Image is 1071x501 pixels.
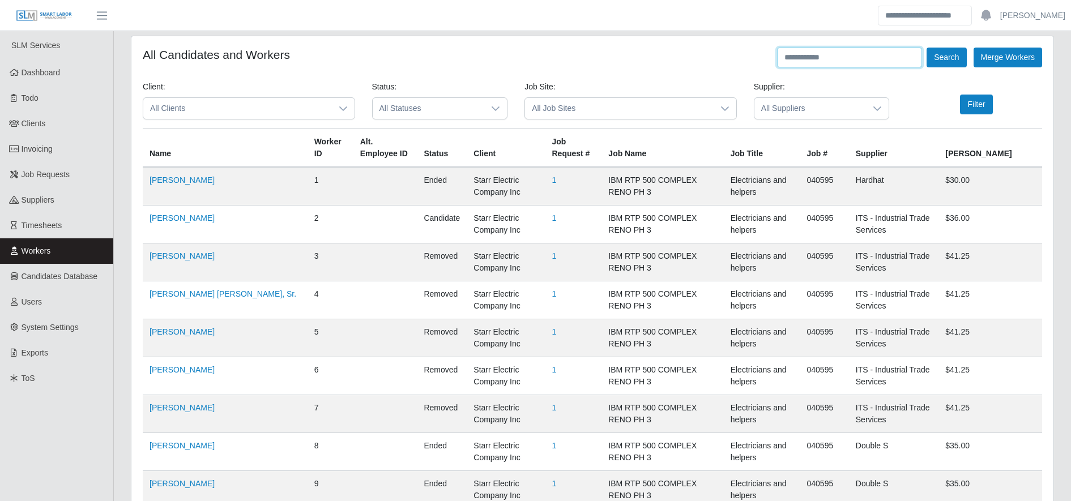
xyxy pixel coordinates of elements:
a: [PERSON_NAME] [150,403,215,412]
td: Electricians and helpers [724,167,800,205]
td: ended [417,167,467,205]
th: Worker ID [308,129,353,168]
td: IBM RTP 500 COMPLEX RENO PH 3 [601,433,723,471]
td: ITS - Industrial Trade Services [849,395,938,433]
td: removed [417,281,467,319]
td: 040595 [800,167,848,205]
a: 1 [552,479,557,488]
td: IBM RTP 500 COMPLEX RENO PH 3 [601,357,723,395]
th: Status [417,129,467,168]
td: Starr Electric Company Inc [467,357,545,395]
td: 040595 [800,357,848,395]
span: Timesheets [22,221,62,230]
td: 5 [308,319,353,357]
td: ITS - Industrial Trade Services [849,281,938,319]
a: 1 [552,289,557,298]
th: Alt. Employee ID [353,129,417,168]
td: removed [417,395,467,433]
a: 1 [552,403,557,412]
td: $30.00 [938,167,1042,205]
td: removed [417,357,467,395]
td: Electricians and helpers [724,319,800,357]
td: ITS - Industrial Trade Services [849,357,938,395]
a: [PERSON_NAME] [150,251,215,260]
a: [PERSON_NAME] [150,479,215,488]
label: Job Site: [524,81,555,93]
td: Starr Electric Company Inc [467,281,545,319]
td: 040595 [800,281,848,319]
a: [PERSON_NAME] [150,365,215,374]
a: [PERSON_NAME] [150,213,215,222]
td: ITS - Industrial Trade Services [849,205,938,243]
td: Double S [849,433,938,471]
td: Starr Electric Company Inc [467,319,545,357]
td: $41.25 [938,395,1042,433]
span: All Clients [143,98,332,119]
td: Hardhat [849,167,938,205]
td: $35.00 [938,433,1042,471]
th: Supplier [849,129,938,168]
td: 040595 [800,433,848,471]
a: 1 [552,365,557,374]
span: ToS [22,374,35,383]
span: Dashboard [22,68,61,77]
span: System Settings [22,323,79,332]
td: IBM RTP 500 COMPLEX RENO PH 3 [601,205,723,243]
span: All Suppliers [754,98,867,119]
a: [PERSON_NAME] [1000,10,1065,22]
span: Job Requests [22,170,70,179]
button: Filter [960,95,992,114]
a: [PERSON_NAME] [150,175,215,185]
td: 2 [308,205,353,243]
td: IBM RTP 500 COMPLEX RENO PH 3 [601,319,723,357]
td: Starr Electric Company Inc [467,243,545,281]
img: SLM Logo [16,10,72,22]
td: candidate [417,205,467,243]
span: Workers [22,246,51,255]
td: IBM RTP 500 COMPLEX RENO PH 3 [601,243,723,281]
span: SLM Services [11,41,60,50]
a: [PERSON_NAME] [150,441,215,450]
span: Candidates Database [22,272,98,281]
td: 6 [308,357,353,395]
span: Exports [22,348,48,357]
td: removed [417,243,467,281]
td: IBM RTP 500 COMPLEX RENO PH 3 [601,395,723,433]
td: $41.25 [938,281,1042,319]
a: 1 [552,441,557,450]
span: Invoicing [22,144,53,153]
td: ITS - Industrial Trade Services [849,319,938,357]
span: Clients [22,119,46,128]
a: [PERSON_NAME] [150,327,215,336]
td: Electricians and helpers [724,433,800,471]
th: Job # [800,129,848,168]
span: Suppliers [22,195,54,204]
td: 4 [308,281,353,319]
td: Electricians and helpers [724,281,800,319]
span: All Job Sites [525,98,714,119]
span: Users [22,297,42,306]
td: 3 [308,243,353,281]
label: Status: [372,81,397,93]
td: IBM RTP 500 COMPLEX RENO PH 3 [601,281,723,319]
td: 8 [308,433,353,471]
td: ended [417,433,467,471]
a: 1 [552,175,557,185]
th: Name [143,129,308,168]
th: Client [467,129,545,168]
td: Electricians and helpers [724,243,800,281]
td: Electricians and helpers [724,357,800,395]
th: Job Title [724,129,800,168]
label: Supplier: [754,81,785,93]
td: 040595 [800,319,848,357]
a: 1 [552,327,557,336]
td: Starr Electric Company Inc [467,205,545,243]
td: 7 [308,395,353,433]
td: Starr Electric Company Inc [467,167,545,205]
td: $41.25 [938,319,1042,357]
span: All Statuses [373,98,485,119]
th: Job Request # [545,129,602,168]
th: [PERSON_NAME] [938,129,1042,168]
td: 040595 [800,395,848,433]
td: removed [417,319,467,357]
